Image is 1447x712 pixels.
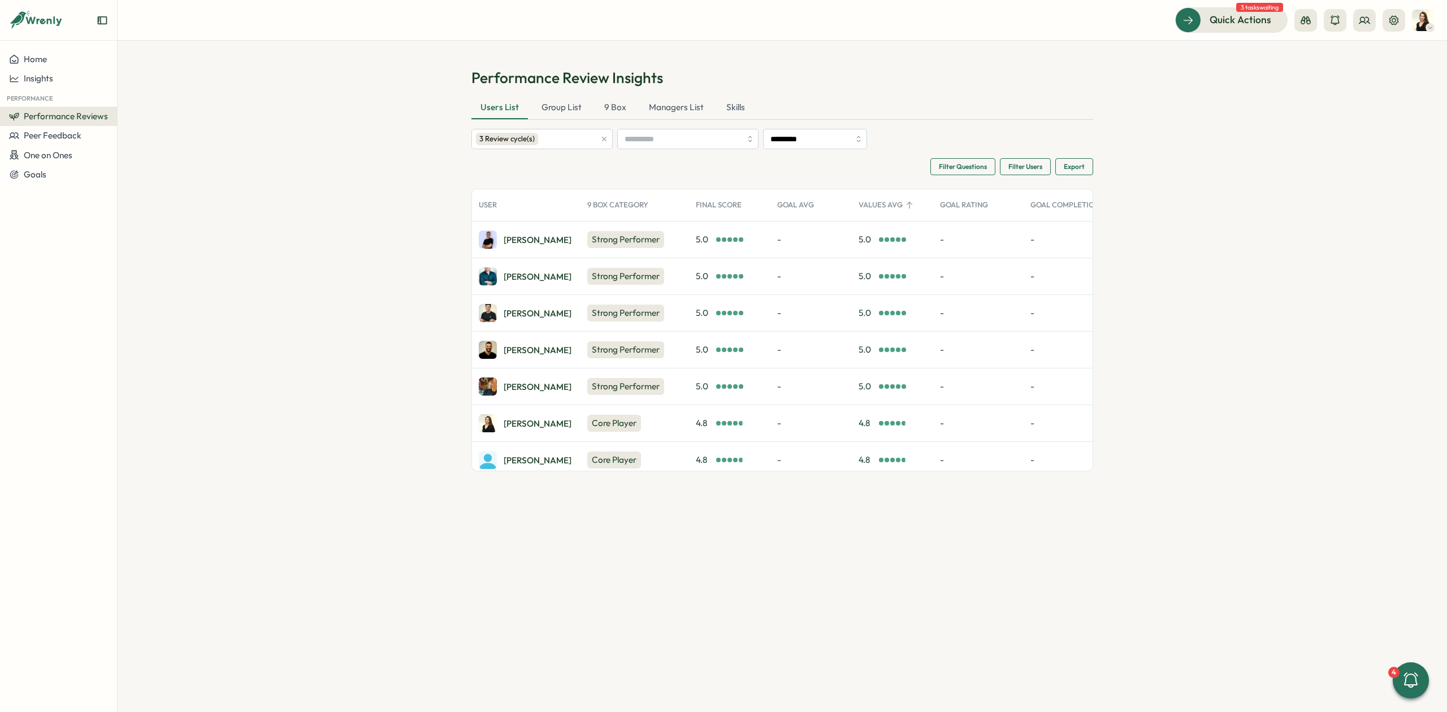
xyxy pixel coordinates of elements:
[777,417,795,429] span: -
[587,268,664,285] div: Strong Performer
[859,344,877,356] span: 5.0
[933,332,1024,368] div: -
[595,97,635,119] div: 9 Box
[587,378,664,395] div: Strong Performer
[479,451,571,469] a: Erez Yerushalmi[PERSON_NAME]
[1024,405,1114,441] div: -
[1388,667,1400,678] div: 4
[587,415,641,432] div: Core Player
[479,414,497,432] img: Anastasiya Muchkayev
[504,272,571,281] div: [PERSON_NAME]
[1024,368,1114,405] div: -
[689,194,770,216] div: Final score
[933,368,1024,405] div: -
[472,194,580,216] div: User
[1024,442,1114,478] div: -
[479,414,571,432] a: Anastasiya Muchkayev[PERSON_NAME]
[1236,3,1283,12] span: 3 tasks waiting
[859,270,877,283] span: 5.0
[1055,158,1093,175] button: Export
[587,451,641,468] div: Core Player
[852,194,933,216] div: Values Avg
[479,267,497,285] img: Jacob Hecht
[587,341,664,358] div: Strong Performer
[1024,222,1114,258] div: -
[24,150,72,160] span: One on Ones
[479,304,571,322] a: Dean Reich[PERSON_NAME]
[859,454,877,466] span: 4.8
[504,419,571,428] div: [PERSON_NAME]
[1024,332,1114,368] div: -
[696,454,714,466] span: 4.8
[696,307,714,319] span: 5.0
[24,169,46,180] span: Goals
[696,417,714,429] span: 4.8
[479,377,571,396] a: Justine Lortal[PERSON_NAME]
[479,377,497,396] img: Justine Lortal
[777,380,795,393] span: -
[479,341,497,359] img: Emmanuel Okocha
[24,54,47,64] span: Home
[933,442,1024,478] div: -
[1393,662,1429,698] button: 4
[24,111,108,121] span: Performance Reviews
[939,159,987,175] span: Filter Questions
[479,304,497,322] img: Dean Reich
[1412,10,1433,31] img: Anastasiya Muchkayev
[1024,194,1114,216] div: Goal completion
[476,133,538,145] div: 3 Review cycle(s)
[1000,158,1051,175] button: Filter Users
[504,383,571,391] div: [PERSON_NAME]
[859,307,877,319] span: 5.0
[933,258,1024,294] div: -
[770,194,852,216] div: Goal Avg
[933,194,1024,216] div: Goal rating
[933,295,1024,331] div: -
[580,194,689,216] div: 9 Box Category
[859,417,877,429] span: 4.8
[930,158,995,175] button: Filter Questions
[933,222,1024,258] div: -
[587,305,664,322] div: Strong Performer
[587,231,664,248] div: Strong Performer
[504,346,571,354] div: [PERSON_NAME]
[696,233,714,246] span: 5.0
[479,451,497,469] img: Erez Yerushalmi
[640,97,713,119] div: Managers List
[532,97,591,119] div: Group List
[479,267,571,285] a: Jacob Hecht[PERSON_NAME]
[24,130,81,141] span: Peer Feedback
[504,456,571,464] div: [PERSON_NAME]
[479,231,571,249] a: Noah Marks[PERSON_NAME]
[696,270,714,283] span: 5.0
[1024,295,1114,331] div: -
[777,307,795,319] span: -
[859,380,877,393] span: 5.0
[1175,7,1288,32] button: Quick Actions
[696,344,714,356] span: 5.0
[777,454,795,466] span: -
[696,380,714,393] span: 5.0
[933,405,1024,441] div: -
[777,270,795,283] span: -
[479,341,571,359] a: Emmanuel Okocha[PERSON_NAME]
[471,68,1093,88] h1: Performance Review Insights
[504,309,571,318] div: [PERSON_NAME]
[1064,159,1085,175] span: Export
[777,233,795,246] span: -
[1210,12,1271,27] span: Quick Actions
[717,97,754,119] div: Skills
[24,73,53,84] span: Insights
[1008,159,1042,175] span: Filter Users
[777,344,795,356] span: -
[471,97,528,119] div: Users List
[97,15,108,26] button: Expand sidebar
[859,233,877,246] span: 5.0
[1024,258,1114,294] div: -
[479,231,497,249] img: Noah Marks
[504,236,571,244] div: [PERSON_NAME]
